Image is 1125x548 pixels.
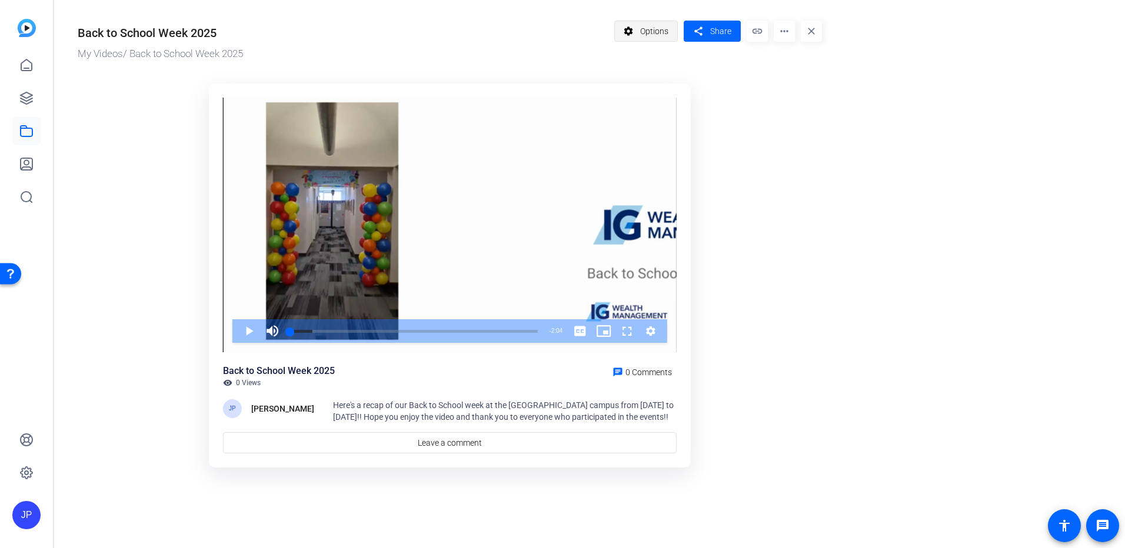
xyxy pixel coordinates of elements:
[613,367,623,377] mat-icon: chat
[710,25,731,38] span: Share
[223,378,232,387] mat-icon: visibility
[12,501,41,529] div: JP
[78,48,123,59] a: My Videos
[223,399,242,418] div: JP
[223,432,677,453] a: Leave a comment
[747,21,768,42] mat-icon: link
[223,364,335,378] div: Back to School Week 2025
[251,402,314,416] div: [PERSON_NAME]
[333,400,674,422] span: Here's a recap of our Back to School week at the [GEOGRAPHIC_DATA] campus from [DATE] to [DATE]!!...
[568,319,592,343] button: Captions
[1057,519,1071,533] mat-icon: accessibility
[290,330,538,333] div: Progress Bar
[774,21,795,42] mat-icon: more_horiz
[684,21,741,42] button: Share
[549,328,551,334] span: -
[1096,519,1110,533] mat-icon: message
[551,328,562,334] span: 2:04
[418,437,482,449] span: Leave a comment
[237,319,261,343] button: Play
[592,319,615,343] button: Picture-in-Picture
[625,367,672,377] span: 0 Comments
[801,21,822,42] mat-icon: close
[614,21,678,42] button: Options
[615,319,639,343] button: Fullscreen
[261,319,284,343] button: Mute
[78,24,217,42] div: Back to School Week 2025
[621,20,636,42] mat-icon: settings
[608,364,677,378] a: 0 Comments
[223,98,677,353] div: Video Player
[640,20,668,42] span: Options
[236,378,261,387] span: 0 Views
[18,19,36,37] img: blue-gradient.svg
[691,24,705,39] mat-icon: share
[78,46,608,62] div: / Back to School Week 2025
